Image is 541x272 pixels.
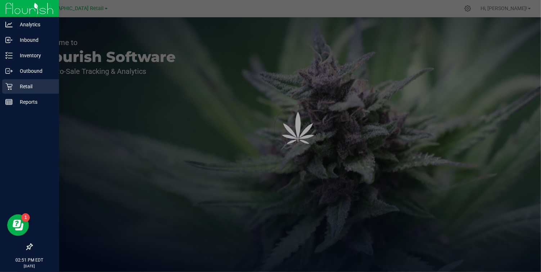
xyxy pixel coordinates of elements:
[5,67,13,75] inline-svg: Outbound
[5,83,13,90] inline-svg: Retail
[5,36,13,44] inline-svg: Inbound
[13,67,56,75] p: Outbound
[5,98,13,106] inline-svg: Reports
[3,257,56,263] p: 02:51 PM EDT
[13,20,56,29] p: Analytics
[3,263,56,269] p: [DATE]
[13,51,56,60] p: Inventory
[5,52,13,59] inline-svg: Inventory
[21,213,30,222] iframe: Resource center unread badge
[5,21,13,28] inline-svg: Analytics
[13,82,56,91] p: Retail
[13,98,56,106] p: Reports
[13,36,56,44] p: Inbound
[7,214,29,236] iframe: Resource center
